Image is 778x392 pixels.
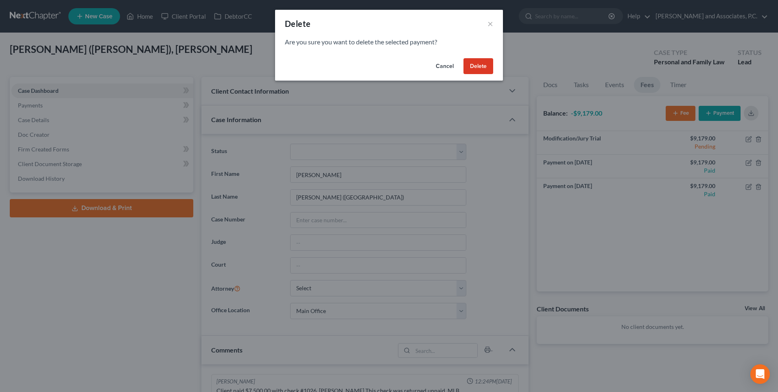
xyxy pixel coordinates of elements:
[463,58,493,74] button: Delete
[429,58,460,74] button: Cancel
[487,19,493,28] button: ×
[285,37,493,47] p: Are you sure you want to delete the selected payment?
[750,364,770,384] div: Open Intercom Messenger
[285,18,310,29] div: Delete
